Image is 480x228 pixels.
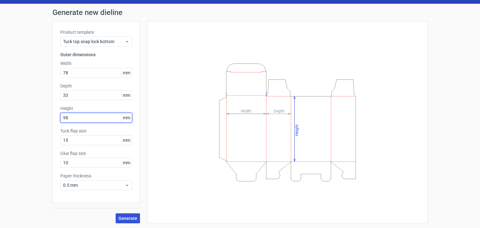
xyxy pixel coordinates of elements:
[60,150,132,156] label: Glue flap size
[121,68,132,77] span: mm
[118,216,137,221] span: Generate
[274,108,284,113] tspan: Depth
[121,158,132,167] span: mm
[60,83,132,89] label: Depth
[63,182,125,188] span: 0.5 mm
[294,124,299,136] tspan: Height
[241,108,251,113] tspan: Width
[60,173,132,179] label: Paper thickness
[60,52,132,58] h3: Outer dimensions
[121,136,132,145] span: mm
[60,128,132,134] label: Tuck flap size
[60,60,132,67] label: Width
[52,9,427,16] h1: Generate new dieline
[116,213,140,223] button: Generate
[60,105,132,112] label: Height
[121,91,132,100] span: mm
[60,29,132,35] label: Product template
[63,38,125,45] span: Tuck top snap lock bottom
[121,113,132,122] span: mm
